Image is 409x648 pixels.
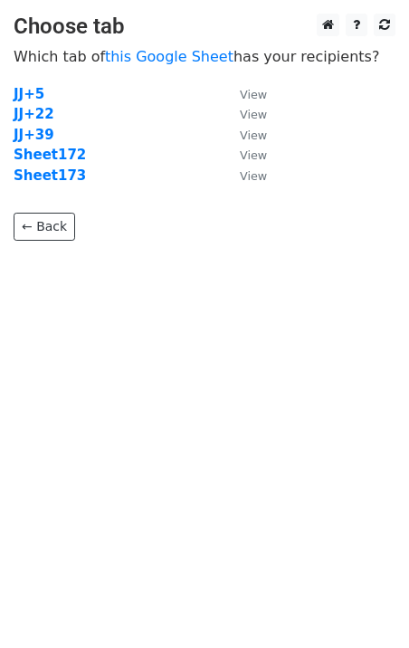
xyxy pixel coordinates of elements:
[222,86,267,102] a: View
[14,127,54,143] a: JJ+39
[14,86,44,102] a: JJ+5
[222,147,267,163] a: View
[222,127,267,143] a: View
[14,213,75,241] a: ← Back
[240,169,267,183] small: View
[240,129,267,142] small: View
[222,167,267,184] a: View
[105,48,233,65] a: this Google Sheet
[240,148,267,162] small: View
[240,88,267,101] small: View
[14,14,395,40] h3: Choose tab
[240,108,267,121] small: View
[222,106,267,122] a: View
[14,167,86,184] a: Sheet173
[14,47,395,66] p: Which tab of has your recipients?
[14,147,86,163] a: Sheet172
[14,106,54,122] a: JJ+22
